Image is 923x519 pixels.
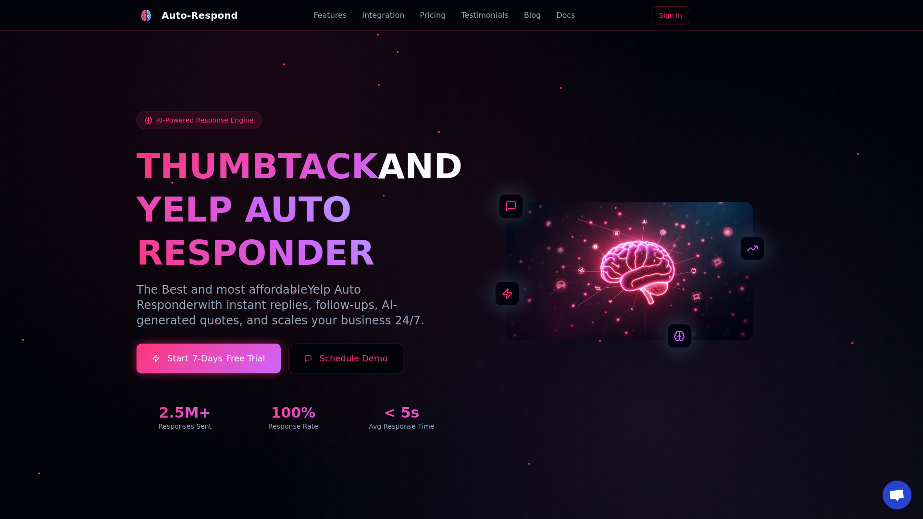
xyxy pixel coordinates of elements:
a: Blog [524,10,541,21]
h1: YELP AUTO RESPONDER [137,188,450,274]
div: 100% [245,404,341,421]
iframe: Sign in with Google Button [693,5,791,26]
span: 7-Days [192,352,223,365]
a: Start7-DaysFree Trial [137,344,281,373]
a: Sign In [651,6,690,25]
span: THUMBTACK [137,146,378,186]
a: Integration [362,10,404,21]
a: Auto-Respond LogoAuto-Respond [137,6,238,25]
div: < 5s [353,404,450,421]
span: AND [378,146,462,186]
div: 2.5M+ [137,404,233,421]
img: AI Neural Network Brain [507,202,753,340]
span: AI-Powered Response Engine [156,115,253,125]
div: Auto-Respond [162,9,238,22]
a: Testimonials [461,10,509,21]
div: Avg Response Time [353,421,450,431]
div: Open chat [883,481,911,509]
span: Yelp Auto Responder [137,283,361,312]
p: The Best and most affordable with instant replies, follow-ups, AI-generated quotes, and scales yo... [137,282,450,328]
a: Docs [556,10,575,21]
img: Auto-Respond Logo [140,9,152,21]
div: Responses Sent [137,421,233,431]
div: Response Rate [245,421,341,431]
button: Schedule Demo [288,344,404,373]
a: Features [313,10,347,21]
a: Pricing [420,10,446,21]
